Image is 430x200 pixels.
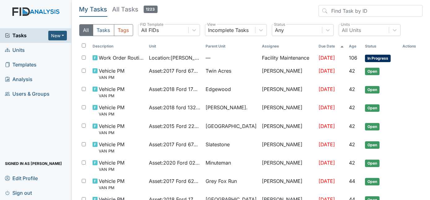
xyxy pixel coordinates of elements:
[146,41,203,52] th: Toggle SortBy
[5,89,50,99] span: Users & Groups
[319,68,335,74] span: [DATE]
[5,45,25,55] span: Units
[149,159,200,166] span: Asset : 2020 Ford 02107
[112,5,158,14] h5: All Tasks
[349,55,357,61] span: 106
[99,54,144,61] span: Work Order Routine
[149,54,200,61] span: Location : [PERSON_NAME]
[259,120,316,138] td: [PERSON_NAME]
[259,52,316,65] td: Facility Maintenance
[349,104,355,111] span: 42
[99,159,124,172] span: Vehicle PM VAN PM
[99,177,124,191] span: Vehicle PM VAN PM
[319,160,335,166] span: [DATE]
[259,83,316,101] td: [PERSON_NAME]
[99,93,124,99] small: VAN PM
[349,178,355,184] span: 44
[99,111,124,117] small: VAN PM
[79,24,93,36] button: All
[79,24,133,36] div: Type filter
[99,67,124,80] span: Vehicle PM VAN PM
[82,43,86,48] input: Toggle All Rows Selected
[99,148,124,154] small: VAN PM
[99,85,124,99] span: Vehicle PM VAN PM
[208,26,249,34] div: Incomplete Tasks
[206,159,231,166] span: Minuteman
[149,104,200,111] span: Asset : 2018 ford 13242
[206,85,231,93] span: Edgewood
[206,141,230,148] span: Slatestone
[99,130,124,136] small: VAN PM
[365,55,391,62] span: In Progress
[90,41,146,52] th: Toggle SortBy
[319,178,335,184] span: [DATE]
[319,86,335,92] span: [DATE]
[206,67,231,75] span: Twin Acres
[144,6,158,13] span: 1223
[259,157,316,175] td: [PERSON_NAME]
[48,31,67,40] button: New
[206,177,237,185] span: Grey Fox Run
[149,177,200,185] span: Asset : 2017 Ford 62225
[99,104,124,117] span: Vehicle PM VAN PM
[349,160,355,166] span: 42
[114,24,133,36] button: Tags
[319,123,335,129] span: [DATE]
[259,41,316,52] th: Assignee
[365,68,380,75] span: Open
[99,122,124,136] span: Vehicle PM VAN PM
[316,41,347,52] th: Toggle SortBy
[5,173,38,183] span: Edit Profile
[342,26,361,34] div: All Units
[206,122,257,130] span: [GEOGRAPHIC_DATA]
[259,175,316,193] td: [PERSON_NAME]
[319,104,335,111] span: [DATE]
[363,41,400,52] th: Toggle SortBy
[365,123,380,130] span: Open
[206,104,248,111] span: [PERSON_NAME].
[259,138,316,157] td: [PERSON_NAME]
[141,26,159,34] div: All FIDs
[93,24,114,36] button: Tasks
[319,141,335,148] span: [DATE]
[5,60,37,70] span: Templates
[349,141,355,148] span: 42
[400,41,423,52] th: Actions
[99,141,124,154] span: Vehicle PM VAN PM
[99,75,124,80] small: VAN PM
[346,41,363,52] th: Toggle SortBy
[365,86,380,93] span: Open
[259,65,316,83] td: [PERSON_NAME]
[5,159,62,168] span: Signed in as [PERSON_NAME]
[79,5,107,14] h5: My Tasks
[365,104,380,112] span: Open
[5,32,48,39] a: Tasks
[5,188,32,198] span: Sign out
[206,54,257,61] span: —
[349,123,355,129] span: 42
[365,178,380,185] span: Open
[149,141,200,148] span: Asset : 2017 Ford 67436
[5,75,33,84] span: Analysis
[319,55,335,61] span: [DATE]
[149,122,200,130] span: Asset : 2015 Ford 22364
[99,166,124,172] small: VAN PM
[365,160,380,167] span: Open
[365,141,380,149] span: Open
[349,86,355,92] span: 42
[259,101,316,120] td: [PERSON_NAME]
[275,26,284,34] div: Any
[349,68,355,74] span: 42
[319,5,423,17] input: Find Task by ID
[99,185,124,191] small: VAN PM
[149,85,200,93] span: Asset : 2018 Ford 17643
[149,67,200,75] span: Asset : 2017 Ford 67435
[203,41,259,52] th: Toggle SortBy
